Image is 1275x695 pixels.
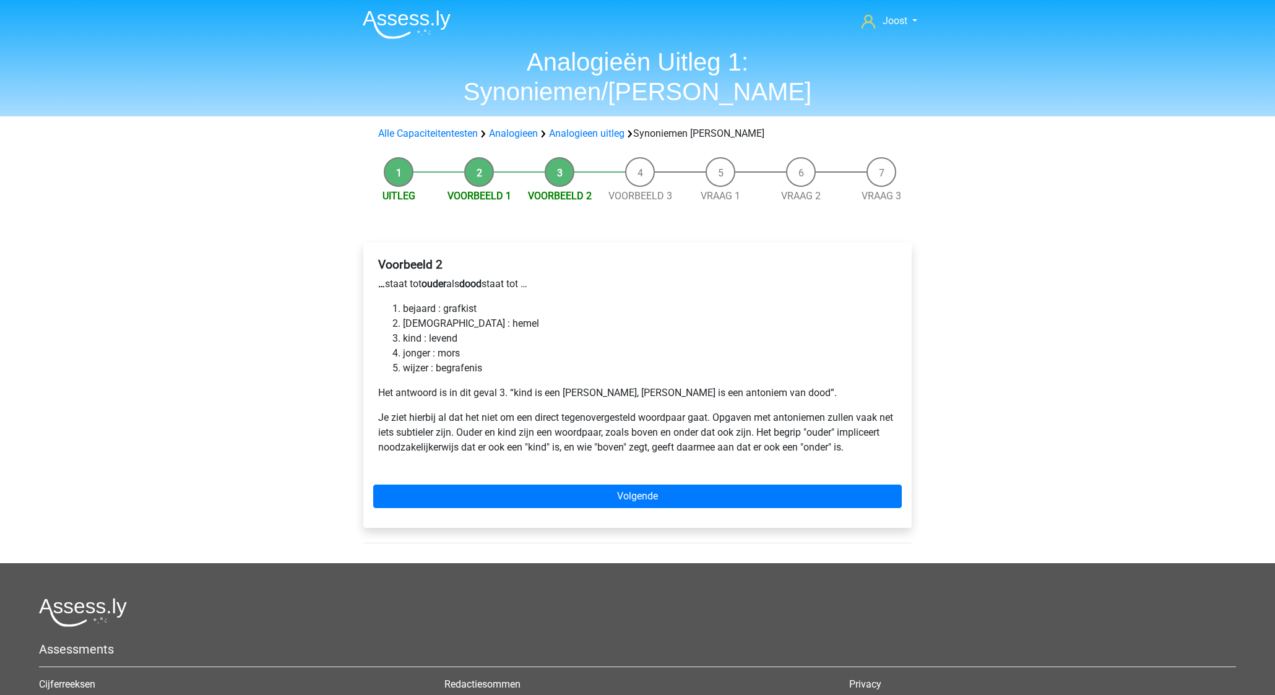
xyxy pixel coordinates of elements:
b: Voorbeeld 2 [378,257,443,272]
span: Joost [883,15,907,27]
b: … [378,278,385,290]
a: Vraag 2 [781,190,821,202]
a: Alle Capaciteitentesten [378,127,478,139]
h5: Assessments [39,642,1236,657]
h1: Analogieën Uitleg 1: Synoniemen/[PERSON_NAME] [353,47,922,106]
li: [DEMOGRAPHIC_DATA] : hemel [403,316,897,331]
li: wijzer : begrafenis [403,361,897,376]
a: Voorbeeld 2 [528,190,592,202]
a: Volgende [373,485,902,508]
li: kind : levend [403,331,897,346]
p: Het antwoord is in dit geval 3. “kind is een [PERSON_NAME], [PERSON_NAME] is een antoniem van dood”. [378,386,897,400]
a: Vraag 1 [701,190,740,202]
a: Uitleg [382,190,415,202]
li: jonger : mors [403,346,897,361]
p: Je ziet hierbij al dat het niet om een direct tegenovergesteld woordpaar gaat. Opgaven met antoni... [378,410,897,455]
a: Cijferreeksen [39,678,95,690]
a: Analogieen uitleg [549,127,625,139]
a: Analogieen [489,127,538,139]
b: dood [459,278,482,290]
img: Assessly logo [39,598,127,627]
b: ouder [421,278,446,290]
a: Vraag 3 [862,190,901,202]
a: Voorbeeld 3 [608,190,672,202]
div: Synoniemen [PERSON_NAME] [373,126,902,141]
p: staat tot als staat tot … [378,277,897,291]
a: Privacy [849,678,881,690]
img: Assessly [363,10,451,39]
li: bejaard : grafkist [403,301,897,316]
a: Redactiesommen [444,678,521,690]
a: Joost [857,14,922,28]
a: Voorbeeld 1 [447,190,511,202]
